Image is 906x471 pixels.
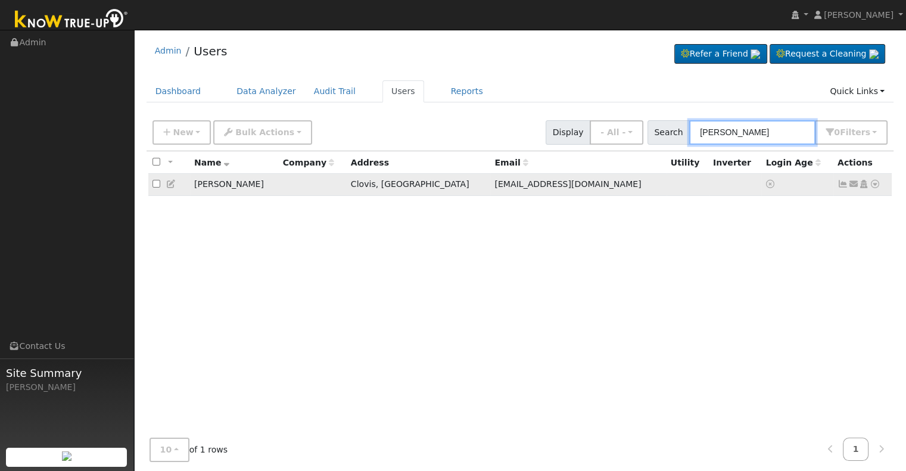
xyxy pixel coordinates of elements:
[155,46,182,55] a: Admin
[152,120,211,145] button: New
[751,49,760,59] img: retrieve
[766,179,777,189] a: No login access
[689,120,815,145] input: Search
[674,44,767,64] a: Refer a Friend
[824,10,893,20] span: [PERSON_NAME]
[228,80,305,102] a: Data Analyzer
[494,179,641,189] span: [EMAIL_ADDRESS][DOMAIN_NAME]
[843,438,869,461] a: 1
[150,438,228,462] span: of 1 rows
[6,381,127,394] div: [PERSON_NAME]
[837,157,888,169] div: Actions
[647,120,690,145] span: Search
[190,174,279,196] td: [PERSON_NAME]
[442,80,492,102] a: Reports
[305,80,365,102] a: Audit Trail
[713,157,758,169] div: Inverter
[821,80,893,102] a: Quick Links
[870,178,880,191] a: Other actions
[235,127,294,137] span: Bulk Actions
[815,120,888,145] button: 0Filters
[671,157,705,169] div: Utility
[6,365,127,381] span: Site Summary
[770,44,885,64] a: Request a Cleaning
[858,179,869,189] a: Login As
[840,127,870,137] span: Filter
[351,157,487,169] div: Address
[213,120,312,145] button: Bulk Actions
[590,120,643,145] button: - All -
[865,127,870,137] span: s
[869,49,879,59] img: retrieve
[837,179,848,189] a: Not connected
[62,451,71,461] img: retrieve
[546,120,590,145] span: Display
[166,179,177,189] a: Edit User
[194,44,227,58] a: Users
[150,438,189,462] button: 10
[194,158,229,167] span: Name
[147,80,210,102] a: Dashboard
[160,445,172,454] span: 10
[848,178,859,191] a: cesteitz@gmail.com
[173,127,193,137] span: New
[766,158,821,167] span: Days since last login
[9,7,134,33] img: Know True-Up
[494,158,528,167] span: Email
[283,158,334,167] span: Company name
[382,80,424,102] a: Users
[347,174,491,196] td: Clovis, [GEOGRAPHIC_DATA]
